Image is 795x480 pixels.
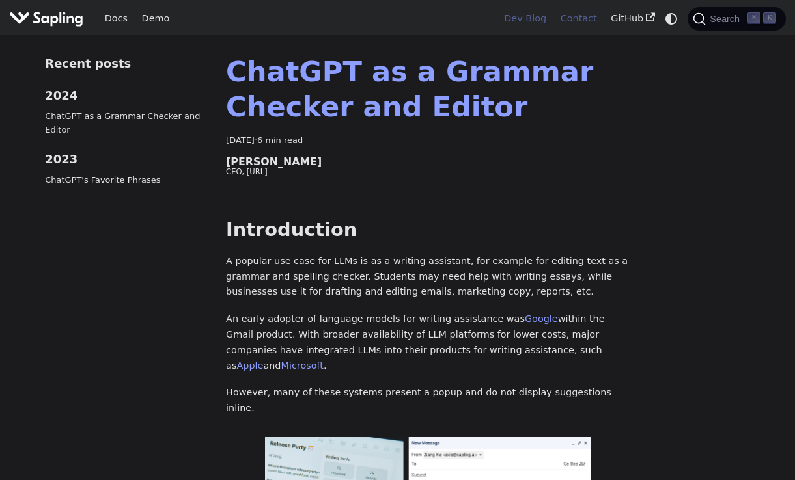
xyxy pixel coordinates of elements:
a: ChatGPT as a Grammar Checker and Editor [45,109,207,137]
a: Demo [135,8,176,29]
span: Search [706,14,747,24]
a: Google [525,313,558,324]
a: Apple [236,360,263,371]
span: [PERSON_NAME] [226,157,322,167]
kbd: K [763,12,776,24]
a: Docs [98,8,135,29]
h3: 2023 [45,152,207,167]
kbd: ⌘ [747,12,760,24]
a: Contact [553,8,604,29]
p: However, many of these systems present a popup and do not display suggestions inline. [226,385,629,416]
time: [DATE] [226,135,255,145]
div: · 6 min read [226,133,629,147]
p: A popular use case for LLMs is as a writing assistant, for example for editing text as a grammar ... [226,254,629,300]
nav: Blog recent posts navigation [45,54,207,196]
small: CEO, Sapling.ai [226,167,268,176]
h3: 2024 [45,88,207,103]
button: Switch between dark and light mode (currently system mode) [662,9,681,28]
a: Sapling.ai [9,9,88,28]
div: Recent posts [45,54,207,73]
a: GitHub [604,8,662,29]
a: Microsoft [281,360,324,371]
a: Dev Blog [497,8,553,29]
p: An early adopter of language models for writing assistance was within the Gmail product. With bro... [226,312,629,373]
img: Sapling.ai [9,9,83,28]
h2: Introduction [226,219,629,242]
button: Search (Command+K) [688,7,785,31]
a: ChatGPT as a Grammar Checker and Editor [226,55,593,123]
a: ChatGPT's Favorite Phrases [45,173,207,187]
